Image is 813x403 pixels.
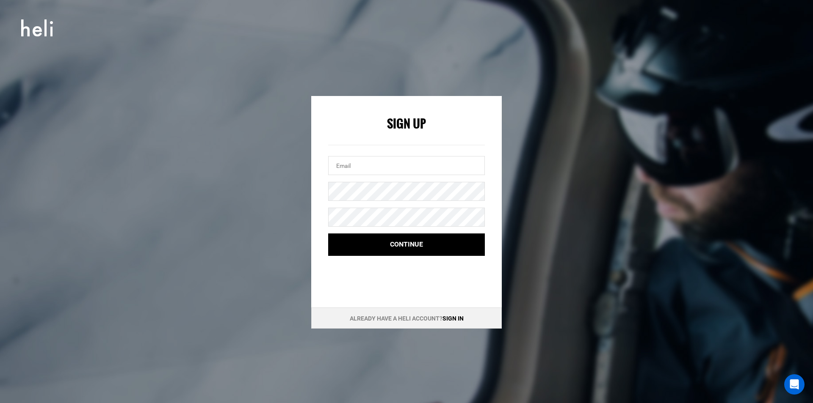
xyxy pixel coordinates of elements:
a: Sign in [442,315,464,322]
div: Open Intercom Messenger [784,374,805,395]
input: Email [328,156,485,175]
button: Continue [328,233,485,256]
h2: Sign Up [328,117,485,130]
div: Already have a Heli account? [311,307,502,329]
